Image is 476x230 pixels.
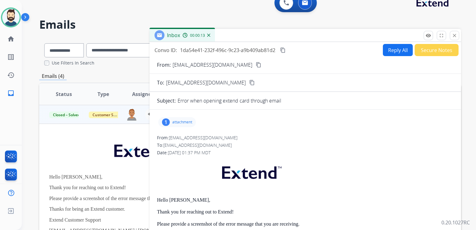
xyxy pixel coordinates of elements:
[172,120,192,125] p: attachment
[426,33,431,38] mat-icon: remove_red_eye
[126,108,138,121] img: agent-avatar
[52,60,94,66] label: Use Filters In Search
[49,185,372,190] p: Thank you for reaching out to Extend!
[157,150,454,156] div: Date:
[166,79,246,86] span: [EMAIL_ADDRESS][DOMAIN_NAME]
[148,111,155,118] mat-icon: person_add
[49,174,372,180] p: Hello [PERSON_NAME],
[155,46,177,54] p: Convo ID:
[415,44,459,56] button: Secure Notes
[169,135,237,141] span: [EMAIL_ADDRESS][DOMAIN_NAME]
[452,33,457,38] mat-icon: close
[167,32,180,39] span: Inbox
[157,197,454,203] p: Hello [PERSON_NAME],
[39,72,67,80] p: Emails (4)
[180,47,275,54] span: 1da54e41-232f-496c-9c23-a9b409ab81d2
[178,97,281,104] p: Error when opening extend card through email
[173,61,252,69] p: [EMAIL_ADDRESS][DOMAIN_NAME]
[98,90,109,98] span: Type
[7,71,15,79] mat-icon: history
[163,142,232,148] span: [EMAIL_ADDRESS][DOMAIN_NAME]
[7,35,15,43] mat-icon: home
[107,137,180,162] img: extend.png
[157,209,454,215] p: Thank you for reaching out to Extend!
[157,142,454,148] div: To:
[56,90,72,98] span: Status
[190,33,205,38] span: 00:00:13
[157,221,454,227] p: Please provide a screenshot of the error message that you are receiving.
[383,44,413,56] button: Reply All
[249,80,255,85] mat-icon: content_copy
[439,33,444,38] mat-icon: fullscreen
[157,79,164,86] p: To:
[49,196,372,201] p: Please provide a screenshot of the error message that you are receiving.
[441,219,470,226] p: 0.20.1027RC
[157,97,176,104] p: Subject:
[168,150,211,156] span: [DATE] 01:37 PM MDT
[49,217,372,223] p: Extend Customer Support
[214,159,288,184] img: extend.png
[89,112,129,118] span: Customer Support
[7,89,15,97] mat-icon: inbox
[2,9,20,26] img: avatar
[49,112,84,118] span: Closed – Solved
[39,18,461,31] h2: Emails
[157,61,171,69] p: From:
[162,118,170,126] div: 1
[256,62,261,68] mat-icon: content_copy
[132,90,154,98] span: Assignee
[7,53,15,61] mat-icon: list_alt
[157,135,454,141] div: From:
[49,206,372,212] p: Thanks for being an Extend customer.
[280,47,286,53] mat-icon: content_copy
